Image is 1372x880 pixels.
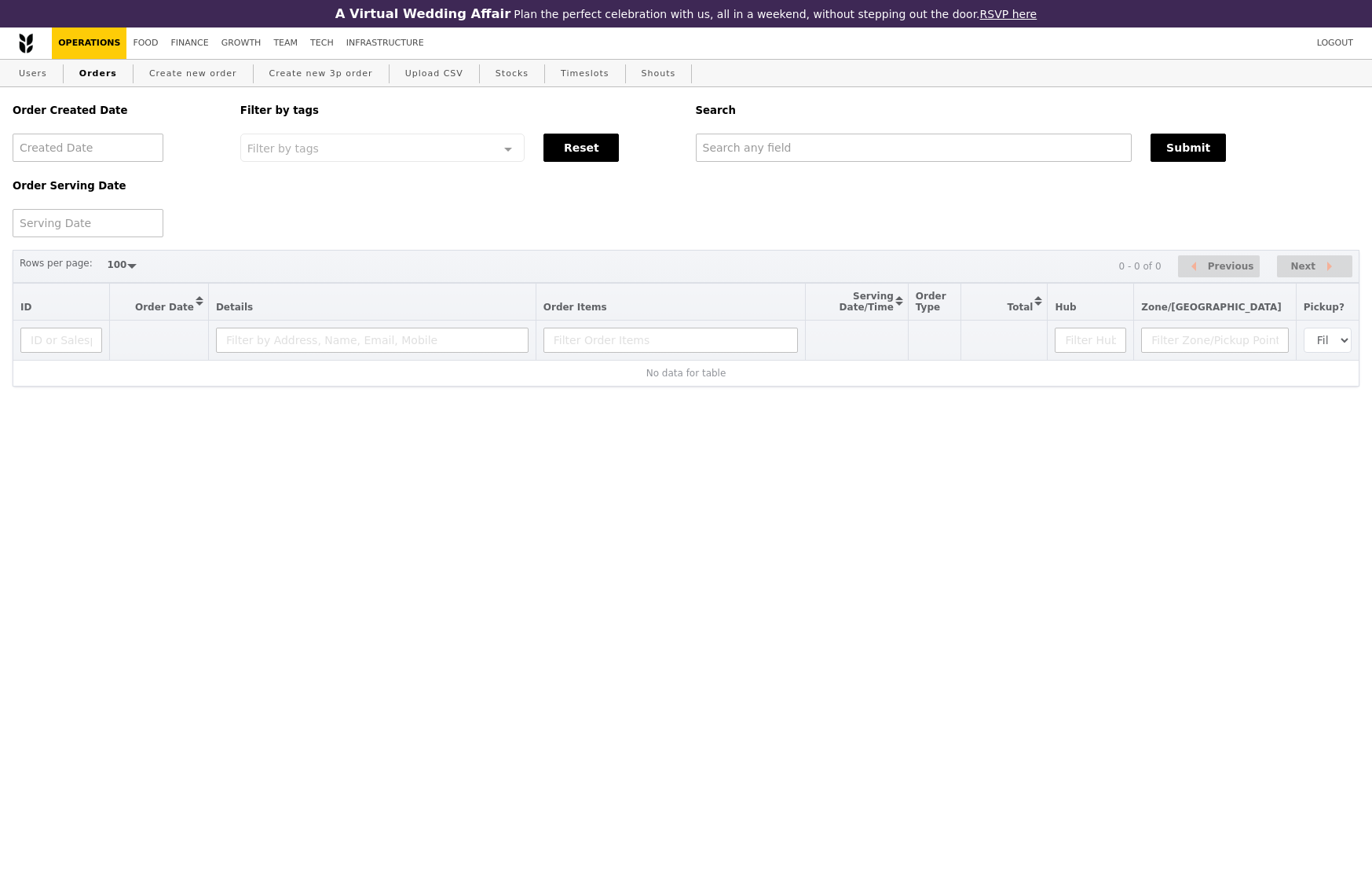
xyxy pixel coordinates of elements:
div: 0 - 0 of 0 [1118,261,1161,272]
div: Plan the perfect celebration with us, all in a weekend, without stepping out the door. [234,6,1139,21]
button: Submit [1151,134,1226,162]
button: Reset [543,134,619,162]
a: Orders [73,60,123,88]
span: Pickup? [1304,302,1345,313]
h5: Order Serving Date [13,180,221,192]
span: Previous [1208,257,1254,276]
span: ID [20,302,31,313]
a: Finance [165,27,215,59]
a: Upload CSV [399,60,470,88]
a: Create new order [143,60,243,88]
button: Next [1277,255,1352,278]
a: Team [267,27,304,59]
a: Timeslots [554,60,615,88]
input: Filter Order Items [543,328,798,353]
h5: Filter by tags [240,104,677,116]
a: RSVP here [980,8,1037,20]
a: Infrastructure [340,27,430,59]
a: Users [13,60,53,88]
a: Stocks [489,60,535,88]
input: Filter Zone/Pickup Point [1141,328,1289,353]
h5: Order Created Date [13,104,221,116]
a: Logout [1311,27,1359,59]
button: Previous [1178,255,1260,278]
span: Order Type [916,291,946,313]
span: Zone/[GEOGRAPHIC_DATA] [1141,302,1282,313]
img: Grain logo [19,33,33,53]
input: Filter by Address, Name, Email, Mobile [216,328,529,353]
a: Create new 3p order [263,60,379,88]
a: Tech [304,27,340,59]
div: No data for table [20,368,1352,379]
input: Serving Date [13,209,163,237]
h5: Search [696,104,1360,116]
a: Growth [215,27,268,59]
a: Food [126,27,164,59]
input: ID or Salesperson name [20,328,102,353]
label: Rows per page: [20,255,93,271]
input: Search any field [696,134,1132,162]
span: Filter by tags [247,141,319,155]
span: Details [216,302,253,313]
a: Shouts [635,60,682,88]
input: Filter Hub [1055,328,1126,353]
span: Order Items [543,302,607,313]
input: Created Date [13,134,163,162]
span: Hub [1055,302,1076,313]
a: Operations [52,27,126,59]
span: Next [1290,257,1315,276]
h3: A Virtual Wedding Affair [335,6,510,21]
